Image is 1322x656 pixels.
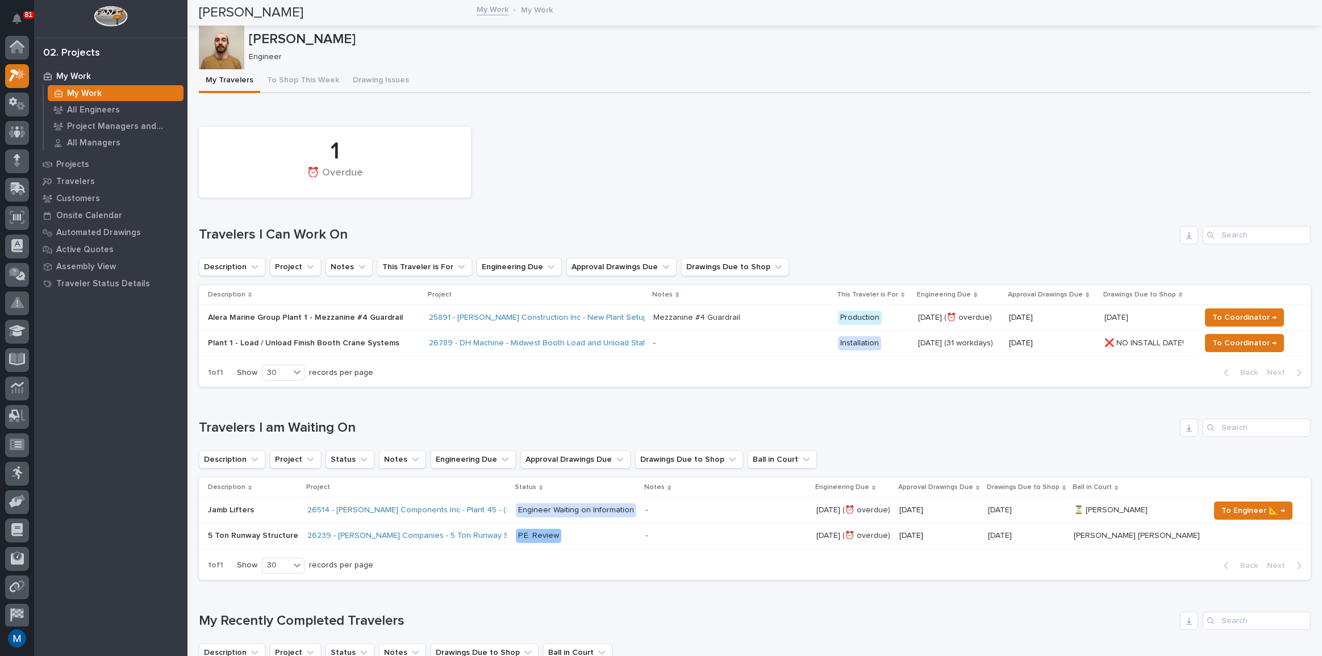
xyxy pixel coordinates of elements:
[1104,336,1186,348] p: ❌ NO INSTALL DATE!
[898,481,973,494] p: Approval Drawings Due
[516,529,561,543] div: P.E. Review
[56,228,141,238] p: Automated Drawings
[34,207,187,224] a: Onsite Calendar
[431,450,516,469] button: Engineering Due
[67,105,120,115] p: All Engineers
[644,481,665,494] p: Notes
[1008,289,1083,301] p: Approval Drawings Due
[838,311,882,325] div: Production
[379,450,426,469] button: Notes
[1074,503,1150,515] p: ⏳ [PERSON_NAME]
[837,289,898,301] p: This Traveler is For
[1215,561,1262,571] button: Back
[262,367,290,379] div: 30
[1212,336,1277,350] span: To Coordinator →
[377,258,472,276] button: This Traveler is For
[199,258,265,276] button: Description
[56,262,116,272] p: Assembly View
[899,531,979,541] p: [DATE]
[237,561,257,570] p: Show
[199,450,265,469] button: Description
[44,102,187,118] a: All Engineers
[34,190,187,207] a: Customers
[34,275,187,292] a: Traveler Status Details
[56,245,114,255] p: Active Quotes
[307,531,537,541] a: 26239 - [PERSON_NAME] Companies - 5 Ton Runway Structure
[306,481,330,494] p: Project
[326,258,373,276] button: Notes
[1104,311,1131,323] p: [DATE]
[270,450,321,469] button: Project
[477,2,508,15] a: My Work
[816,529,893,541] p: [DATE] (⏰ overdue)
[199,359,232,387] p: 1 of 1
[208,503,256,515] p: Jamb Lifters
[34,258,187,275] a: Assembly View
[199,523,1311,549] tr: 5 Ton Runway Structure5 Ton Runway Structure 26239 - [PERSON_NAME] Companies - 5 Ton Runway Struc...
[34,241,187,258] a: Active Quotes
[307,505,659,515] a: 26514 - [PERSON_NAME] Components Inc - Plant 45 - (2) Hyperlite ¼ ton bridge cranes; 24’ x 60’
[1074,529,1202,541] p: [PERSON_NAME] [PERSON_NAME]
[1221,504,1285,517] span: To Engineer 📐 →
[5,7,29,31] button: Notifications
[262,559,290,571] div: 30
[208,313,407,323] p: Alera Marine Group Plant 1 - Mezzanine #4 Guardrail
[208,339,407,348] p: Plant 1 - Load / Unload Finish Booth Crane Systems
[1073,481,1112,494] p: Ball in Court
[815,481,869,494] p: Engineering Due
[1233,367,1258,378] span: Back
[199,227,1175,243] h1: Travelers I Can Work On
[199,69,260,93] button: My Travelers
[56,177,95,187] p: Travelers
[67,138,120,148] p: All Managers
[199,420,1175,436] h1: Travelers I am Waiting On
[56,194,100,204] p: Customers
[1203,419,1311,437] input: Search
[918,339,1000,348] p: [DATE] (31 workdays)
[199,551,232,579] p: 1 of 1
[521,3,553,15] p: My Work
[1267,367,1292,378] span: Next
[516,503,636,517] div: Engineer Waiting on Information
[652,289,673,301] p: Notes
[653,313,740,323] div: Mezzanine #4 Guardrail
[1262,367,1311,378] button: Next
[67,89,102,99] p: My Work
[429,313,722,323] a: 25891 - [PERSON_NAME] Construction Inc - New Plant Setup - Mezzanine Project
[645,531,648,541] div: -
[199,498,1311,523] tr: Jamb LiftersJamb Lifters 26514 - [PERSON_NAME] Components Inc - Plant 45 - (2) Hyperlite ¼ ton br...
[1103,289,1176,301] p: Drawings Due to Shop
[208,529,301,541] p: 5 Ton Runway Structure
[918,313,1000,323] p: [DATE] (⏰ overdue)
[917,289,971,301] p: Engineering Due
[428,289,452,301] p: Project
[199,613,1175,629] h1: My Recently Completed Travelers
[520,450,631,469] button: Approval Drawings Due
[309,561,373,570] p: records per page
[1203,612,1311,630] input: Search
[56,160,89,170] p: Projects
[199,305,1311,331] tr: Alera Marine Group Plant 1 - Mezzanine #4 Guardrail25891 - [PERSON_NAME] Construction Inc - New P...
[5,626,29,650] button: users-avatar
[1212,311,1277,324] span: To Coordinator →
[34,156,187,173] a: Projects
[748,450,817,469] button: Ball in Court
[44,135,187,151] a: All Managers
[429,339,657,348] a: 26789 - DH Machine - Midwest Booth Load and Unload Station
[56,279,150,289] p: Traveler Status Details
[94,6,127,27] img: Workspace Logo
[1215,367,1262,378] button: Back
[515,481,536,494] p: Status
[1214,502,1292,520] button: To Engineer 📐 →
[1262,561,1311,571] button: Next
[681,258,789,276] button: Drawings Due to Shop
[988,503,1014,515] p: [DATE]
[816,503,893,515] p: [DATE] (⏰ overdue)
[218,137,452,166] div: 1
[838,336,881,350] div: Installation
[208,289,245,301] p: Description
[199,331,1311,356] tr: Plant 1 - Load / Unload Finish Booth Crane Systems26789 - DH Machine - Midwest Booth Load and Unl...
[1267,561,1292,571] span: Next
